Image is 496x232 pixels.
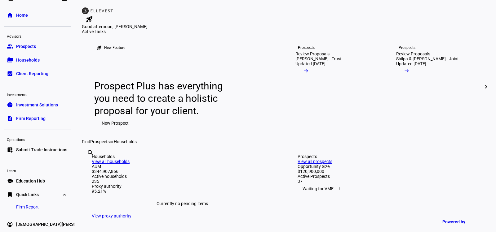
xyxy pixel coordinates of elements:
span: Submit Trade Instructions [16,147,67,153]
div: Updated [DATE] [295,61,325,66]
div: Review Proposals [295,51,330,56]
a: Firm Report [11,201,44,213]
div: $344,907,866 [92,169,273,174]
div: Active Tasks [82,29,489,34]
span: Education Hub [16,178,45,184]
a: ProspectsReview Proposals[PERSON_NAME] - TrustUpdated [DATE] [286,34,381,139]
a: homeHome [4,9,71,21]
div: Currently no pending items [92,194,273,213]
div: Prospects [298,154,479,159]
div: Households [92,154,273,159]
mat-icon: search [87,149,94,157]
eth-mat-symbol: account_circle [7,221,13,227]
div: New Feature [104,45,125,50]
span: Home [16,12,28,18]
span: Client Reporting [16,71,48,77]
div: Active households [92,174,273,179]
eth-mat-symbol: list_alt_add [7,147,13,153]
a: pie_chartInvestment Solutions [4,99,71,111]
eth-mat-symbol: description [7,115,13,122]
div: Proxy authority [92,184,273,189]
div: AUM [92,164,273,169]
div: Prospect Plus has everything you need to create a holistic proposal for your client. [94,80,235,117]
a: View proxy authority [92,213,131,218]
div: Find or [82,139,489,144]
mat-icon: rocket_launch [97,45,102,50]
a: View all households [92,159,130,164]
eth-mat-symbol: bid_landscape [7,71,13,77]
div: Investments [4,90,71,99]
eth-mat-symbol: folder_copy [7,57,13,63]
div: Advisors [4,32,71,40]
span: Investment Solutions [16,102,58,108]
div: Good afternoon, [PERSON_NAME] [82,24,489,29]
a: groupProspects [4,40,71,53]
span: [DEMOGRAPHIC_DATA][PERSON_NAME] [16,221,95,227]
eth-mat-symbol: bookmark [7,191,13,198]
eth-mat-symbol: pie_chart [7,102,13,108]
a: ProspectsReview ProposalsShilpa & [PERSON_NAME] - JointUpdated [DATE] [386,34,482,139]
input: Enter name of prospect or household [87,157,88,165]
span: Prospects [90,139,110,144]
mat-icon: arrow_right_alt [303,68,309,74]
span: 1 [480,6,485,11]
button: New Prospect [94,117,136,129]
eth-mat-symbol: group [7,43,13,49]
span: Prospects [16,43,36,49]
a: bid_landscapeClient Reporting [4,67,71,80]
eth-mat-symbol: expand_more [61,191,68,198]
div: 95.21% [92,189,273,194]
mat-icon: arrow_right_alt [404,68,410,74]
div: Updated [DATE] [396,61,426,66]
div: Review Proposals [396,51,430,56]
div: 37 [298,179,479,184]
a: folder_copyHouseholds [4,54,71,66]
a: Powered by [439,216,487,227]
eth-mat-symbol: home [7,12,13,18]
span: Households [114,139,137,144]
div: [PERSON_NAME] - Trust [295,56,342,61]
div: Opportunity Size [298,164,479,169]
span: Firm Reporting [16,115,46,122]
mat-icon: rocket_launch [86,15,93,23]
a: descriptionFirm Reporting [4,112,71,125]
span: 1 [337,186,342,191]
span: Quick Links [16,191,39,198]
div: Waiting for VME [298,184,479,194]
div: 235 [92,179,273,184]
a: View all prospects [298,159,332,164]
div: Shilpa & [PERSON_NAME] - Joint [396,56,459,61]
div: $120,900,000 [298,169,479,174]
div: Prospects [399,45,415,50]
span: Firm Report [16,204,39,210]
span: New Prospect [102,117,129,129]
span: Households [16,57,40,63]
div: Operations [4,135,71,144]
div: Prospects [298,45,315,50]
eth-mat-symbol: school [7,178,13,184]
div: Learn [4,166,71,175]
div: Active Prospects [298,174,479,179]
mat-icon: chevron_right [482,83,490,90]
